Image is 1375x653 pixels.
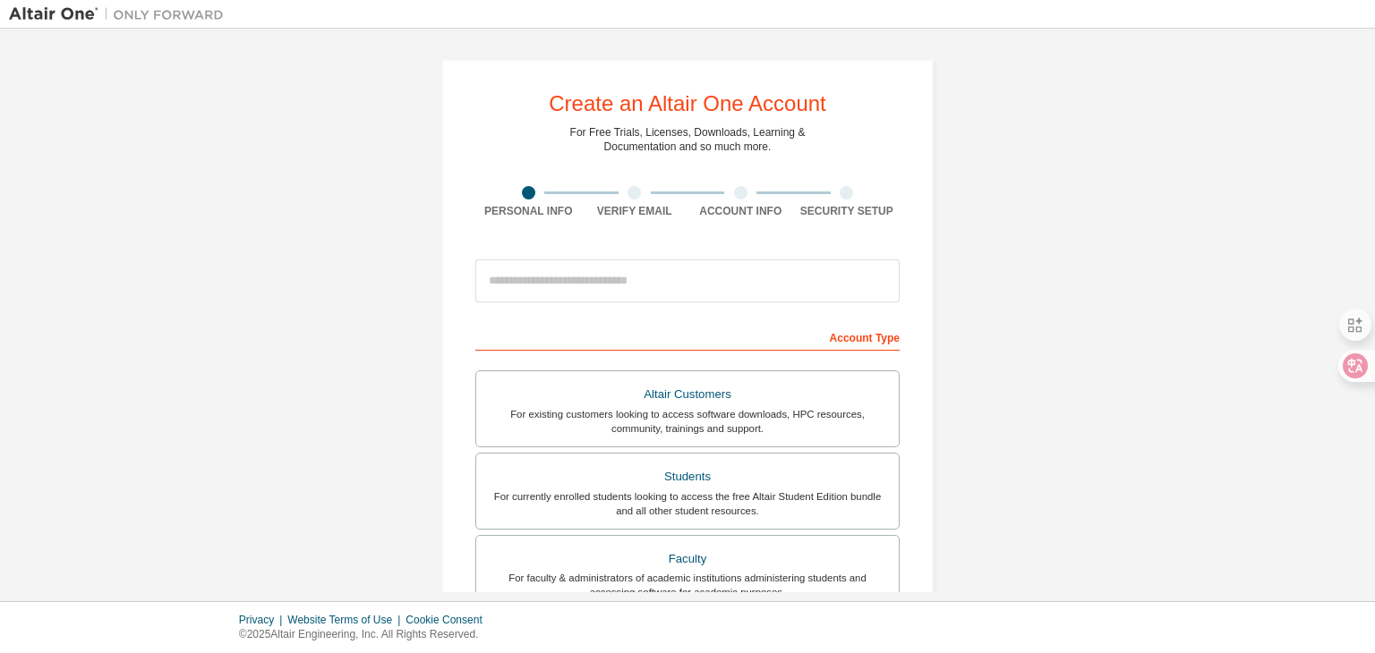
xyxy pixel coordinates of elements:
div: Altair Customers [487,382,888,407]
div: Security Setup [794,204,901,218]
div: Website Terms of Use [287,613,406,627]
div: Faculty [487,547,888,572]
div: Create an Altair One Account [549,93,826,114]
div: Cookie Consent [406,613,492,627]
div: Verify Email [582,204,688,218]
div: Students [487,464,888,489]
p: © 2025 Altair Engineering, Inc. All Rights Reserved. [239,627,493,642]
div: Personal Info [475,204,582,218]
div: Account Type [475,322,900,351]
img: Altair One [9,5,233,23]
div: For existing customers looking to access software downloads, HPC resources, community, trainings ... [487,407,888,436]
div: For Free Trials, Licenses, Downloads, Learning & Documentation and so much more. [570,125,806,154]
div: Privacy [239,613,287,627]
div: For faculty & administrators of academic institutions administering students and accessing softwa... [487,571,888,599]
div: Account Info [687,204,794,218]
div: For currently enrolled students looking to access the free Altair Student Edition bundle and all ... [487,489,888,518]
